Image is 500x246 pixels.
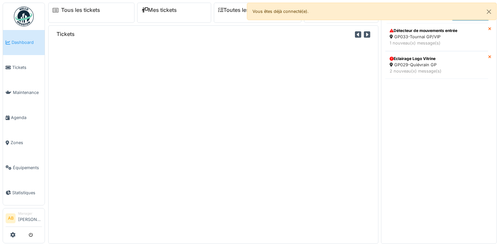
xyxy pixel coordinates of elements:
span: Dashboard [12,39,42,46]
a: Dashboard [3,30,45,55]
a: Mes tickets [141,7,177,13]
a: Eclairage Logo Vitrine GP029-Quiévrain GP 2 nouveau(x) message(s) [385,51,488,79]
a: Toutes les tâches [218,7,267,13]
span: Maintenance [13,89,42,96]
a: Maintenance [3,80,45,105]
div: Manager [18,211,42,216]
img: Badge_color-CXgf-gQk.svg [14,7,34,26]
h6: Tickets [57,31,75,37]
a: Tous les tickets [61,7,100,13]
div: 1 nouveau(x) message(s) [390,40,484,46]
div: GP033-Tournai GP/VIP [390,34,484,40]
span: Statistiques [12,190,42,196]
div: 2 nouveau(x) message(s) [390,68,484,74]
a: Équipements [3,155,45,180]
span: Tickets [12,64,42,71]
a: Tickets [3,55,45,80]
div: Vous êtes déjà connecté(e). [247,3,497,20]
a: Statistiques [3,180,45,205]
div: GP029-Quiévrain GP [390,62,484,68]
a: AB Manager[PERSON_NAME] [6,211,42,227]
span: Agenda [11,114,42,121]
li: [PERSON_NAME] [18,211,42,225]
span: Équipements [13,165,42,171]
a: Agenda [3,105,45,130]
span: Zones [11,139,42,146]
div: Eclairage Logo Vitrine [390,56,484,62]
div: Détecteur de mouvements entrée [390,28,484,34]
a: Zones [3,130,45,155]
a: Détecteur de mouvements entrée GP033-Tournai GP/VIP 1 nouveau(x) message(s) [385,23,488,51]
button: Close [481,3,496,20]
li: AB [6,213,16,223]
